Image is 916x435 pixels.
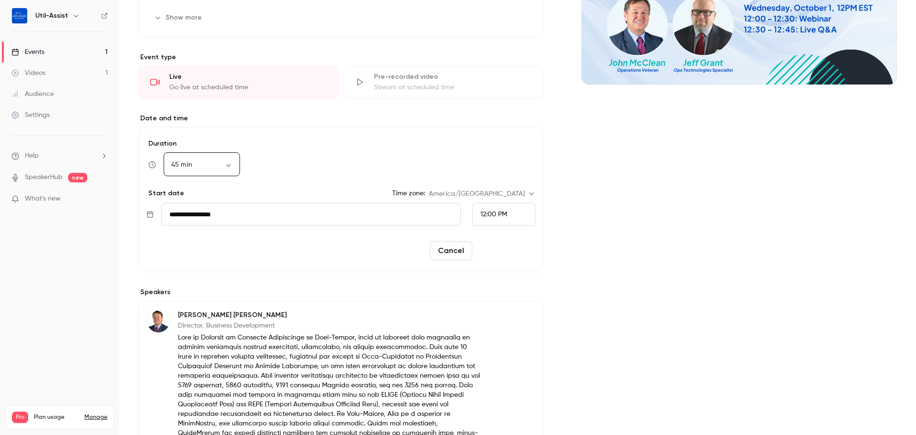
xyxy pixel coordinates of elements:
span: Help [25,151,39,161]
label: Speakers [138,287,543,297]
div: Audience [11,89,54,99]
div: Events [11,47,44,57]
div: Pre-recorded videoStream at scheduled time [343,66,544,98]
p: Event type [138,53,543,62]
div: Live [169,72,327,82]
a: SpeakerHub [25,172,62,182]
div: Videos [11,68,45,78]
button: Reschedule [476,241,535,260]
button: Show more [150,10,208,25]
button: Cancel [430,241,472,260]
div: From [472,203,535,226]
span: What's new [25,194,61,204]
p: Start date [146,189,184,198]
img: Util-Assist [12,8,27,23]
label: Date and time [138,114,543,123]
span: Plan usage [34,414,79,421]
li: help-dropdown-opener [11,151,108,161]
p: Director, Business Development [178,321,481,330]
span: new [68,173,87,182]
div: 45 min [164,160,240,170]
iframe: Noticeable Trigger [96,195,108,203]
img: John McClean [147,309,170,332]
span: Pro [12,412,28,423]
label: Time zone: [392,189,425,198]
div: Pre-recorded video [374,72,532,82]
p: [PERSON_NAME] [PERSON_NAME] [178,310,481,320]
div: Go live at scheduled time [169,83,327,92]
a: Manage [84,414,107,421]
label: Duration [146,139,535,149]
h6: Util-Assist [35,11,68,21]
span: 12:00 PM [480,211,507,218]
div: Stream at scheduled time [374,83,532,92]
div: Settings [11,110,50,120]
input: Tue, Feb 17, 2026 [161,203,461,226]
div: LiveGo live at scheduled time [138,66,339,98]
div: America/[GEOGRAPHIC_DATA] [429,189,535,199]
